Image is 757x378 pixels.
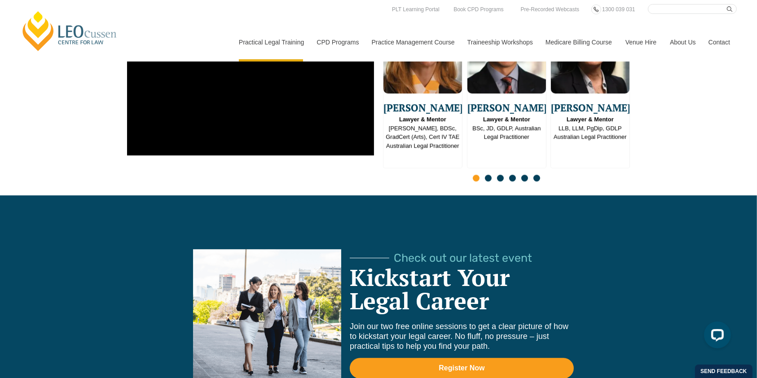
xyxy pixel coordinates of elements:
[20,10,119,52] a: [PERSON_NAME] Centre for Law
[509,175,516,181] span: Go to slide 4
[497,175,504,181] span: Go to slide 3
[399,116,446,123] strong: Lawyer & Mentor
[519,4,582,14] a: Pre-Recorded Webcasts
[394,252,532,264] span: Check out our latest event
[383,115,462,150] span: [PERSON_NAME], BDSc, GradCert (Arts), Cert IV TAE Australian Legal Practitioner
[350,332,549,351] span: . No fluff, no pressure – just practical tips to help you find your path.
[697,318,735,356] iframe: LiveChat chat widget
[483,116,530,123] strong: Lawyer & Mentor
[702,23,737,62] a: Contact
[485,175,492,181] span: Go to slide 2
[521,175,528,181] span: Go to slide 5
[350,262,510,316] a: Kickstart Your Legal Career
[390,4,442,14] a: PLT Learning Portal
[619,23,663,62] a: Venue Hire
[473,175,480,181] span: Go to slide 1
[365,23,461,62] a: Practice Management Course
[663,23,702,62] a: About Us
[383,100,462,115] span: [PERSON_NAME]
[567,116,614,123] strong: Lawyer & Mentor
[551,100,629,115] span: [PERSON_NAME]
[600,4,637,14] a: 1300 039 031
[539,23,619,62] a: Medicare Billing Course
[467,100,546,115] span: [PERSON_NAME]
[310,23,365,62] a: CPD Programs
[232,23,310,62] a: Practical Legal Training
[533,175,540,181] span: Go to slide 6
[451,4,506,14] a: Book CPD Programs
[551,115,629,141] span: LLB, LLM, PgDip, GDLP Australian Legal Practitioner
[467,115,546,141] span: BSc, JD, GDLP, Australian Legal Practitioner
[350,322,568,341] span: Join our two free online sessions to get a clear picture of how to kickstart your legal career
[439,365,484,372] span: Register Now
[602,6,635,13] span: 1300 039 031
[461,23,539,62] a: Traineeship Workshops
